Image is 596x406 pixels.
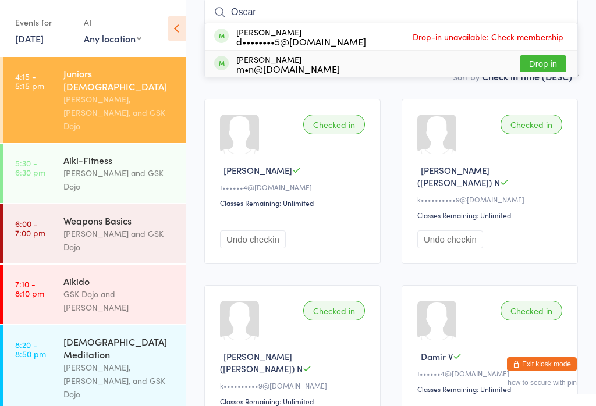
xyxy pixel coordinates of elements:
[236,64,340,73] div: m•n@[DOMAIN_NAME]
[63,154,176,166] div: Aiki-Fitness
[84,13,141,32] div: At
[63,92,176,133] div: [PERSON_NAME], [PERSON_NAME], and GSK Dojo
[15,32,44,45] a: [DATE]
[63,361,176,401] div: [PERSON_NAME], [PERSON_NAME], and GSK Dojo
[15,279,44,298] time: 7:10 - 8:10 pm
[236,37,366,46] div: d••••••••5@[DOMAIN_NAME]
[501,115,562,134] div: Checked in
[15,340,46,358] time: 8:20 - 8:50 pm
[417,210,566,220] div: Classes Remaining: Unlimited
[220,396,368,406] div: Classes Remaining: Unlimited
[421,350,453,362] span: Damir V
[220,230,286,248] button: Undo checkin
[15,72,44,90] time: 4:15 - 5:15 pm
[3,144,186,203] a: 5:30 -6:30 pmAiki-Fitness[PERSON_NAME] and GSK Dojo
[63,227,176,254] div: [PERSON_NAME] and GSK Dojo
[417,384,566,394] div: Classes Remaining: Unlimited
[417,230,483,248] button: Undo checkin
[63,287,176,314] div: GSK Dojo and [PERSON_NAME]
[220,198,368,208] div: Classes Remaining: Unlimited
[303,301,365,320] div: Checked in
[417,164,500,188] span: [PERSON_NAME] ([PERSON_NAME]) N
[417,368,566,378] div: t••••••4@[DOMAIN_NAME]
[220,182,368,192] div: t••••••4@[DOMAIN_NAME]
[507,357,577,371] button: Exit kiosk mode
[3,204,186,263] a: 6:00 -7:00 pmWeapons Basics[PERSON_NAME] and GSK Dojo
[63,214,176,227] div: Weapons Basics
[63,67,176,92] div: Juniors [DEMOGRAPHIC_DATA]
[63,166,176,193] div: [PERSON_NAME] and GSK Dojo
[410,28,566,45] span: Drop-in unavailable: Check membership
[520,55,566,72] button: Drop in
[501,301,562,320] div: Checked in
[223,164,292,176] span: [PERSON_NAME]
[508,379,577,387] button: how to secure with pin
[220,350,303,375] span: [PERSON_NAME] ([PERSON_NAME]) N
[63,275,176,287] div: Aikido
[3,265,186,324] a: 7:10 -8:10 pmAikidoGSK Dojo and [PERSON_NAME]
[15,219,45,237] time: 6:00 - 7:00 pm
[236,27,366,46] div: [PERSON_NAME]
[417,194,566,204] div: k••••••••••9@[DOMAIN_NAME]
[3,57,186,143] a: 4:15 -5:15 pmJuniors [DEMOGRAPHIC_DATA][PERSON_NAME], [PERSON_NAME], and GSK Dojo
[63,335,176,361] div: [DEMOGRAPHIC_DATA] Meditation
[15,13,72,32] div: Events for
[236,55,340,73] div: [PERSON_NAME]
[220,380,368,390] div: k••••••••••9@[DOMAIN_NAME]
[303,115,365,134] div: Checked in
[84,32,141,45] div: Any location
[15,158,45,177] time: 5:30 - 6:30 pm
